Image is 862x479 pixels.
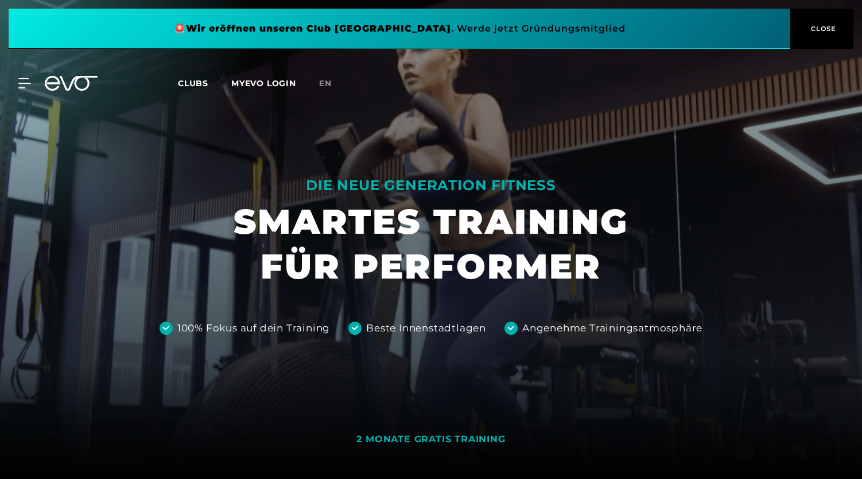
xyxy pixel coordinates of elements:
[231,78,296,88] a: MYEVO LOGIN
[808,24,836,34] span: CLOSE
[790,9,853,49] button: CLOSE
[177,321,330,336] div: 100% Fokus auf dein Training
[319,78,332,88] span: en
[319,77,345,90] a: en
[366,321,486,336] div: Beste Innenstadtlagen
[522,321,702,336] div: Angenehme Trainingsatmosphäre
[234,199,628,289] h1: SMARTES TRAINING FÜR PERFORMER
[234,176,628,195] div: DIE NEUE GENERATION FITNESS
[178,78,231,88] a: Clubs
[356,434,505,446] div: 2 MONATE GRATIS TRAINING
[178,78,208,88] span: Clubs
